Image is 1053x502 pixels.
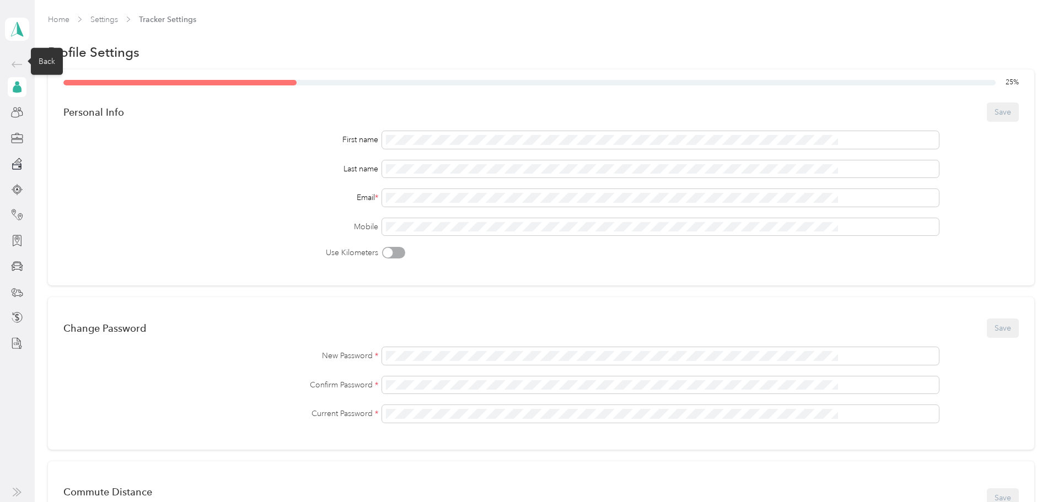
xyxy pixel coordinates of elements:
div: Commute Distance [63,486,420,498]
label: New Password [63,350,378,361]
div: Last name [63,163,378,175]
a: Settings [90,15,118,24]
div: Back [31,47,63,74]
label: Mobile [63,221,378,233]
span: Tracker Settings [139,14,196,25]
label: Current Password [63,408,378,419]
h1: Profile Settings [48,46,139,58]
label: Use Kilometers [63,247,378,258]
iframe: Everlance-gr Chat Button Frame [991,440,1053,502]
label: Confirm Password [63,379,378,391]
a: Home [48,15,69,24]
span: 25 % [1006,78,1019,88]
div: Change Password [63,322,146,334]
div: Email [63,192,378,203]
div: First name [63,134,378,145]
div: Personal Info [63,106,124,118]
